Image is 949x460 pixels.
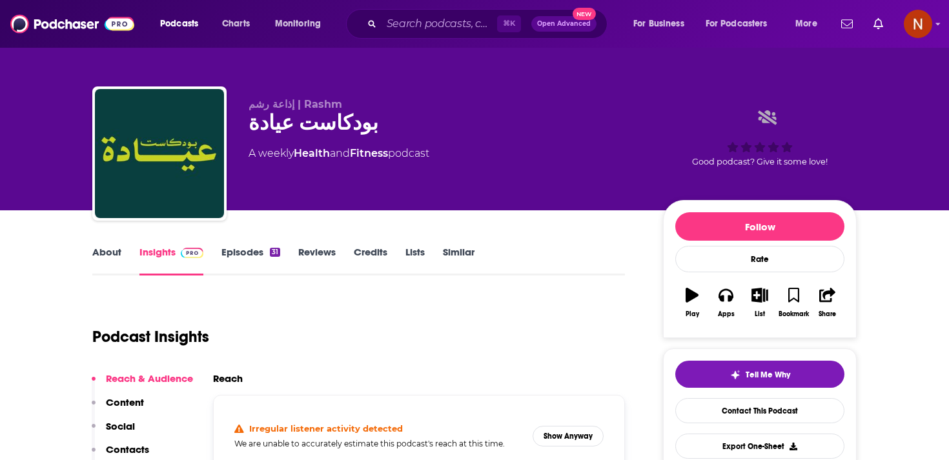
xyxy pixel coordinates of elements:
button: open menu [786,14,833,34]
button: Reach & Audience [92,372,193,396]
p: Reach & Audience [106,372,193,385]
div: Play [686,310,699,318]
button: open menu [697,14,786,34]
input: Search podcasts, credits, & more... [382,14,497,34]
a: Show notifications dropdown [868,13,888,35]
button: Content [92,396,144,420]
h4: Irregular listener activity detected [249,423,403,434]
span: إذاعة رشم | Rashm [249,98,342,110]
a: Charts [214,14,258,34]
button: Share [811,279,844,326]
p: Content [106,396,144,408]
button: open menu [151,14,215,34]
div: Apps [718,310,735,318]
div: 31 [270,248,280,257]
a: Reviews [298,246,336,275]
span: For Podcasters [706,15,768,33]
span: Open Advanced [537,21,591,27]
button: Show profile menu [904,10,932,38]
span: Good podcast? Give it some love! [692,157,828,166]
img: User Profile [904,10,932,38]
p: Social [106,420,135,432]
span: Tell Me Why [746,370,790,380]
a: Health [294,147,330,159]
a: Similar [443,246,474,275]
button: tell me why sparkleTell Me Why [675,361,844,388]
div: Bookmark [779,310,809,318]
div: Share [819,310,836,318]
button: open menu [266,14,338,34]
div: Search podcasts, credits, & more... [358,9,620,39]
button: Bookmark [777,279,810,326]
div: Good podcast? Give it some love! [663,98,857,178]
span: For Business [633,15,684,33]
img: بودكاست عيادة [95,89,224,218]
a: Fitness [350,147,388,159]
a: Contact This Podcast [675,398,844,423]
h1: Podcast Insights [92,327,209,346]
a: About [92,246,121,275]
div: List [755,310,765,318]
img: Podchaser - Follow, Share and Rate Podcasts [10,12,134,36]
span: New [573,8,596,20]
a: Episodes31 [221,246,280,275]
button: Play [675,279,709,326]
span: Charts [222,15,250,33]
button: Follow [675,212,844,241]
a: Lists [405,246,425,275]
img: Podchaser Pro [181,248,203,258]
span: Logged in as AdelNBM [904,10,932,38]
div: A weekly podcast [249,146,429,161]
h5: We are unable to accurately estimate this podcast's reach at this time. [234,439,522,448]
button: open menu [624,14,700,34]
button: Social [92,420,135,444]
h2: Reach [213,372,243,385]
a: Credits [354,246,387,275]
div: Rate [675,246,844,272]
span: Podcasts [160,15,198,33]
img: tell me why sparkle [730,370,740,380]
button: Show Anyway [533,426,604,446]
span: Monitoring [275,15,321,33]
span: More [795,15,817,33]
button: Export One-Sheet [675,434,844,459]
p: Contacts [106,443,149,455]
a: InsightsPodchaser Pro [139,246,203,275]
button: Open AdvancedNew [531,16,597,32]
button: Apps [709,279,742,326]
span: ⌘ K [497,15,521,32]
span: and [330,147,350,159]
button: List [743,279,777,326]
a: Show notifications dropdown [836,13,858,35]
